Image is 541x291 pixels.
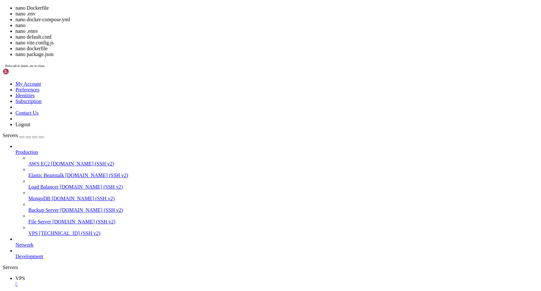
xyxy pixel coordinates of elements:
[60,207,123,213] span: [DOMAIN_NAME] (SSH v2)
[15,149,38,155] span: Production
[3,190,457,195] x-row: VITE_APP_NAME="${APP_NAME}"
[3,217,457,222] x-row: PUSHER_APP_KEY=835fa0ec2df94da11fb2
[3,78,457,83] x-row: REDIS_CLIENT=phpredis
[28,173,64,178] span: Elastic Beanstalk
[15,254,43,259] span: Development
[3,206,457,211] x-row: BROADCAST_CONNECTION=pusher
[15,52,538,57] li: nano package.json
[3,133,18,138] span: Servers
[28,202,538,213] li: Backup Server [DOMAIN_NAME] (SSH v2)
[3,88,457,94] x-row: REDIS_PASSWORD=null
[3,104,457,110] x-row: MAIL_MAILER=smtp
[3,110,457,115] x-row: MAIL_SCHEME=null
[28,161,538,167] a: AWS EC2 [DOMAIN_NAME] (SSH v2)
[3,179,457,185] x-row: AWS_USE_PATH_STYLE_ENDPOINT=false
[3,222,457,228] x-row: PUSHER_APP_SECRET=9e25ab9ea744e4923b32
[3,29,457,35] x-row: BROADCAST_CONNECTION=log
[15,46,538,52] li: nano dockerfile
[100,243,103,249] div: (36, 45)
[3,211,457,217] x-row: PUSHER_APP_ID=2056574
[15,11,538,17] li: nano .env
[3,126,457,131] x-row: MAIL_ENCRYPTION=tls
[3,265,538,270] div: Servers
[15,144,538,236] li: Production
[3,168,457,174] x-row: AWS_DEFAULT_REGION=us-east-1
[3,83,457,88] x-row: REDIS_HOST=[TECHNICAL_ID]
[3,56,457,61] x-row: # CACHE_PREFIX=
[52,219,116,224] span: [DOMAIN_NAME] (SSH v2)
[3,68,40,75] img: Shellngn
[52,196,115,201] span: [DOMAIN_NAME] (SSH v2)
[5,64,45,68] span: Press tab to insert, esc to close.
[3,142,457,147] x-row: MAIL_FROM_ADDRESS="[EMAIL_ADDRESS][DOMAIN_NAME]"
[3,3,457,8] x-row: SESSION_LIFETIME=120
[15,28,538,34] li: nano .ennv
[15,248,538,259] li: Development
[60,184,123,190] span: [DOMAIN_NAME] (SSH v2)
[15,242,538,248] a: Network
[28,184,538,190] a: Load Balancer [DOMAIN_NAME] (SSH v2)
[28,213,538,225] li: File Server [DOMAIN_NAME] (SSH v2)
[15,122,30,127] a: Logout
[3,227,457,233] x-row: PUSHER_APP_CLUSTER=us2
[28,219,538,225] a: File Server [DOMAIN_NAME] (SSH v2)
[28,190,538,202] li: MongoDB [DOMAIN_NAME] (SSH v2)
[3,131,457,136] x-row: MAIL_USERNAME=55327060ee3e73
[28,155,538,167] li: AWS EC2 [DOMAIN_NAME] (SSH v2)
[28,207,59,213] span: Backup Server
[15,23,538,28] li: nano
[28,178,538,190] li: Load Balancer [DOMAIN_NAME] (SSH v2)
[3,243,457,249] x-row: root@ubuntu:~/var/www/bizeelike# nan
[39,230,100,236] span: [TECHNICAL_ID] (SSH v2)
[15,17,538,23] li: nano docker-compose.yml
[51,161,114,166] span: [DOMAIN_NAME] (SSH v2)
[15,87,40,92] a: Preferences
[3,67,457,72] x-row: MEMCACHED_HOST=[TECHNICAL_ID]
[65,173,128,178] span: [DOMAIN_NAME] (SSH v2)
[3,147,457,153] x-row: MAIL_FROM_NAME="${APP_NAME}"
[3,120,457,126] x-row: MAIL_PORT=2525
[3,35,457,40] x-row: FILESYSTEM_DISK=local
[15,5,538,11] li: nano Dockerfile
[15,242,33,248] span: Network
[3,40,457,45] x-row: QUEUE_CONNECTION=database
[3,94,457,99] x-row: REDIS_PORT=6379
[28,184,59,190] span: Load Balancer
[15,81,41,87] a: My Account
[28,219,51,224] span: File Server
[28,207,538,213] a: Backup Server [DOMAIN_NAME] (SSH v2)
[15,40,538,46] li: nano vite.config.js
[15,110,39,116] a: Contact Us
[15,276,538,287] a: VPS
[28,167,538,178] li: Elastic Beanstalk [DOMAIN_NAME] (SSH v2)
[28,196,50,201] span: MongoDB
[3,19,457,24] x-row: SESSION_DOMAIN=null
[15,254,538,259] a: Development
[15,236,538,248] li: Network
[15,149,538,155] a: Production
[3,13,457,19] x-row: SESSION_PATH=/
[3,174,457,179] x-row: AWS_BUCKET=
[3,158,457,163] x-row: AWS_ACCESS_KEY_ID=
[15,276,25,281] span: VPS
[28,230,38,236] span: VPS
[15,99,42,104] a: Subscription
[15,34,538,40] li: nano default.conf
[3,51,457,56] x-row: CACHE_STORE=database
[28,225,538,236] li: VPS [TECHNICAL_ID] (SSH v2)
[15,93,35,98] a: Identities
[15,281,538,287] a: 
[28,173,538,178] a: Elastic Beanstalk [DOMAIN_NAME] (SSH v2)
[3,8,457,14] x-row: SESSION_ENCRYPT=false
[3,115,457,120] x-row: MAIL_HOST=[DOMAIN_NAME]
[3,136,457,142] x-row: MAIL_PASSWORD=[SECURITY_DATA]
[28,230,538,236] a: VPS [TECHNICAL_ID] (SSH v2)
[28,196,538,202] a: MongoDB [DOMAIN_NAME] (SSH v2)
[3,163,457,169] x-row: AWS_SECRET_ACCESS_KEY=
[3,133,44,138] a: Servers
[28,161,50,166] span: AWS EC2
